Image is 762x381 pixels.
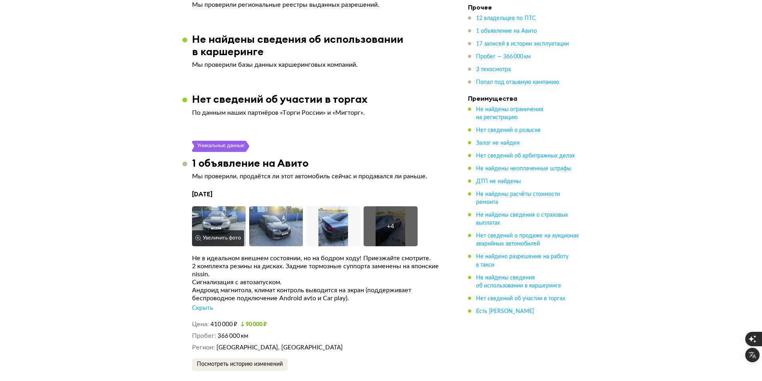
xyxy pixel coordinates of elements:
[210,321,237,327] span: 410 000 ₽
[192,61,444,69] p: Мы проверили базы данных каршеринговых компаний.
[476,179,521,184] span: ДТП не найдены
[476,41,569,47] span: 17 записей в истории эксплуатации
[192,286,444,302] div: Андроид магнитола, климат контроль выводится на экран (поддерживает беспроводное подключение Andr...
[192,230,244,246] button: Увеличить фото
[197,141,245,152] div: Уникальные данные
[192,320,209,329] dt: Цена
[476,28,537,34] span: 1 объявление на Авито
[476,295,565,301] span: Нет сведений об участии в торгах
[476,191,560,205] span: Не найдены расчёты стоимости ремонта
[192,172,444,180] p: Мы проверили, продаётся ли этот автомобиль сейчас и продавался ли раньше.
[476,140,520,146] span: Залог не найден
[240,322,267,327] small: 90 000 ₽
[216,345,343,351] span: [GEOGRAPHIC_DATA], [GEOGRAPHIC_DATA]
[476,275,561,288] span: Не найдены сведения об использовании в каршеринге
[476,153,575,159] span: Нет сведений об арбитражных делах
[476,54,531,60] span: Пробег — 366 000 км
[476,308,534,314] span: Есть [PERSON_NAME]
[192,343,215,352] dt: Регион
[192,157,308,169] h3: 1 объявление на Авито
[192,1,444,9] p: Мы проверили региональные реестры выданных разрешений.
[192,332,216,340] dt: Пробег
[192,93,368,105] h3: Нет сведений об участии в торгах
[192,262,444,278] div: 2 комплекта резины на дисках. Задние тормозные суппорта заменены на японские nissin.
[249,206,303,246] img: Car Photo
[218,333,248,339] span: 366 000 км
[476,128,541,133] span: Нет сведений о розыске
[192,190,444,198] h4: [DATE]
[197,361,283,367] span: Посмотреть историю изменений
[192,206,246,246] img: Car Photo
[476,67,511,72] span: 3 техосмотра
[192,33,454,58] h3: Не найдены сведения об использовании в каршеринге
[306,206,360,246] img: Car Photo
[468,94,580,102] h4: Преимущества
[192,254,444,262] div: Не в идеальном внешнем состоянии, но на бодром ходу! Приезжайте смотрите.
[192,109,444,117] p: По данным наших партнёров «Торги России» и «Мигторг».
[476,166,571,172] span: Не найдены неоплаченные штрафы
[476,16,536,21] span: 12 владельцев по ПТС
[476,80,559,85] span: Попал под отзывную кампанию
[476,107,543,120] span: Не найдены ограничения на регистрацию
[476,233,579,247] span: Нет сведений о продаже на аукционах аварийных автомобилей
[387,222,394,230] div: + 4
[192,278,444,286] div: Сигнализация с автозапуском.
[192,304,213,312] div: Скрыть
[476,254,568,267] span: Не найдено разрешение на работу в такси
[476,212,568,226] span: Не найдены сведения о страховых выплатах
[192,358,288,371] button: Посмотреть историю изменений
[468,3,580,11] h4: Прочее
